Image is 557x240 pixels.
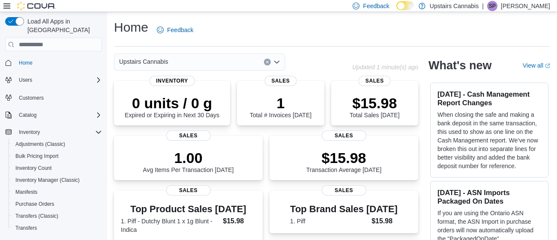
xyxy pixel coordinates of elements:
span: Transfers [15,225,37,231]
p: | [482,1,484,11]
span: Users [15,75,102,85]
span: Manifests [15,189,37,196]
span: Inventory Count [12,163,102,173]
input: Dark Mode [396,1,414,10]
span: Feedback [167,26,193,34]
button: Bulk Pricing Import [9,150,105,162]
span: Manifests [12,187,102,197]
span: Purchase Orders [12,199,102,209]
dt: 1. Piff - Dutchy Blunt 1 x 1g Blunt - Indica [121,217,219,234]
button: Catalog [2,109,105,121]
span: Dark Mode [396,10,397,11]
p: [PERSON_NAME] [501,1,550,11]
svg: External link [545,63,550,68]
span: Inventory [15,127,102,137]
span: Inventory [149,76,195,86]
span: Inventory Count [15,165,52,172]
a: Feedback [153,21,197,39]
div: Expired or Expiring in Next 30 Days [125,95,219,119]
span: Sales [321,185,366,196]
span: Upstairs Cannabis [119,56,168,67]
span: Transfers (Classic) [15,213,58,219]
a: Adjustments (Classic) [12,139,69,149]
span: Adjustments (Classic) [15,141,65,148]
p: 1.00 [143,149,234,166]
button: Inventory [15,127,43,137]
a: Transfers (Classic) [12,211,62,221]
button: Inventory Manager (Classic) [9,174,105,186]
div: Total Sales [DATE] [350,95,399,119]
img: Cova [17,2,56,10]
span: Users [19,77,32,83]
button: Home [2,56,105,69]
span: Sales [166,130,210,141]
a: View allExternal link [523,62,550,69]
button: Transfers [9,222,105,234]
span: Home [15,57,102,68]
button: Users [15,75,36,85]
p: Updated 1 minute(s) ago [352,64,418,71]
div: Avg Items Per Transaction [DATE] [143,149,234,173]
h1: Home [114,19,148,36]
button: Catalog [15,110,40,120]
span: Transfers [12,223,102,233]
button: Users [2,74,105,86]
dd: $15.98 [223,216,256,226]
span: Bulk Pricing Import [15,153,59,160]
span: Feedback [363,2,389,10]
div: Sean Paradis [487,1,497,11]
a: Manifests [12,187,41,197]
dd: $15.98 [371,216,398,226]
h3: [DATE] - ASN Imports Packaged On Dates [437,188,541,205]
button: Transfers (Classic) [9,210,105,222]
a: Inventory Count [12,163,55,173]
p: $15.98 [350,95,399,112]
span: Sales [321,130,366,141]
span: Purchase Orders [15,201,54,207]
p: 0 units / 0 g [125,95,219,112]
span: Sales [264,76,296,86]
h2: What's new [428,59,491,72]
span: Sales [166,185,210,196]
span: Transfers (Classic) [12,211,102,221]
button: Open list of options [273,59,280,65]
span: Inventory [19,129,40,136]
a: Purchase Orders [12,199,58,209]
button: Inventory [2,126,105,138]
button: Inventory Count [9,162,105,174]
a: Transfers [12,223,40,233]
span: Inventory Manager (Classic) [15,177,80,184]
div: Total # Invoices [DATE] [250,95,311,119]
button: Purchase Orders [9,198,105,210]
span: Load All Apps in [GEOGRAPHIC_DATA] [24,17,102,34]
span: Catalog [19,112,36,119]
a: Customers [15,93,47,103]
p: When closing the safe and making a bank deposit in the same transaction, this used to show as one... [437,110,541,170]
span: Catalog [15,110,102,120]
h3: Top Brand Sales [DATE] [290,204,398,214]
dt: 1. Piff [290,217,368,225]
span: Customers [15,92,102,103]
span: Adjustments (Classic) [12,139,102,149]
span: Inventory Manager (Classic) [12,175,102,185]
span: SP [489,1,496,11]
p: Upstairs Cannabis [430,1,479,11]
span: Home [19,59,33,66]
button: Customers [2,91,105,104]
h3: [DATE] - Cash Management Report Changes [437,90,541,107]
button: Adjustments (Classic) [9,138,105,150]
span: Sales [359,76,391,86]
a: Bulk Pricing Import [12,151,62,161]
h3: Top Product Sales [DATE] [121,204,256,214]
button: Clear input [264,59,271,65]
span: Customers [19,95,44,101]
p: $15.98 [306,149,382,166]
span: Bulk Pricing Import [12,151,102,161]
a: Home [15,58,36,68]
a: Inventory Manager (Classic) [12,175,83,185]
div: Transaction Average [DATE] [306,149,382,173]
p: 1 [250,95,311,112]
button: Manifests [9,186,105,198]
